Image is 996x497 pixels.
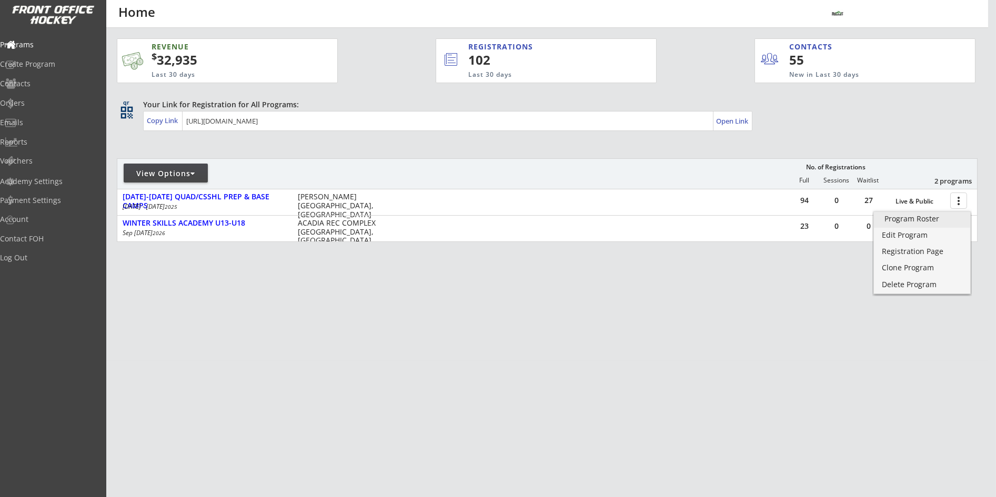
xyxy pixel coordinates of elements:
[123,230,284,236] div: Sep [DATE]
[950,192,967,209] button: more_vert
[882,248,962,255] div: Registration Page
[874,228,970,244] a: Edit Program
[874,245,970,260] a: Registration Page
[123,192,287,210] div: [DATE]-[DATE] QUAD/CSSHL PREP & BASE CAMPS
[917,176,972,186] div: 2 programs
[803,164,869,171] div: No. of Registrations
[874,212,970,228] a: Program Roster
[821,222,852,230] div: 0
[143,99,945,110] div: Your Link for Registration for All Programs:
[124,168,208,179] div: View Options
[882,264,962,271] div: Clone Program
[468,70,613,79] div: Last 30 days
[789,177,820,184] div: Full
[896,198,945,205] div: Live & Public
[882,281,962,288] div: Delete Program
[821,177,852,184] div: Sessions
[789,70,926,79] div: New in Last 30 days
[716,114,749,128] a: Open Link
[123,204,284,210] div: [DATE] - [DATE]
[123,219,287,228] div: WINTER SKILLS ACADEMY U13-U18
[789,42,837,52] div: CONTACTS
[152,50,157,63] sup: $
[119,105,135,120] button: qr_code
[789,222,820,230] div: 23
[853,197,884,204] div: 27
[120,99,133,106] div: qr
[884,215,960,222] div: Program Roster
[152,42,286,52] div: REVENUE
[147,116,180,125] div: Copy Link
[882,231,962,239] div: Edit Program
[298,219,380,245] div: ACADIA REC COMPLEX [GEOGRAPHIC_DATA], [GEOGRAPHIC_DATA]
[152,70,286,79] div: Last 30 days
[165,203,177,210] em: 2025
[298,192,380,219] div: [PERSON_NAME] [GEOGRAPHIC_DATA], [GEOGRAPHIC_DATA]
[821,197,852,204] div: 0
[468,42,607,52] div: REGISTRATIONS
[789,197,820,204] div: 94
[852,177,884,184] div: Waitlist
[152,51,304,69] div: 32,935
[853,222,884,230] div: 0
[468,51,621,69] div: 102
[716,117,749,126] div: Open Link
[789,51,854,69] div: 55
[153,229,165,237] em: 2026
